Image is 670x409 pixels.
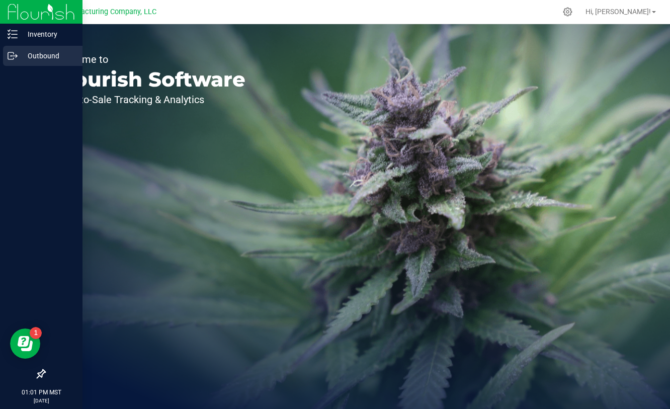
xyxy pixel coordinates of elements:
[5,397,78,404] p: [DATE]
[8,29,18,39] inline-svg: Inventory
[49,8,156,16] span: BB Manufacturing Company, LLC
[10,329,40,359] iframe: Resource center
[18,50,78,62] p: Outbound
[54,95,245,105] p: Seed-to-Sale Tracking & Analytics
[30,327,42,339] iframe: Resource center unread badge
[54,54,245,64] p: Welcome to
[54,69,245,90] p: Flourish Software
[561,7,574,17] div: Manage settings
[585,8,651,16] span: Hi, [PERSON_NAME]!
[5,388,78,397] p: 01:01 PM MST
[18,28,78,40] p: Inventory
[8,51,18,61] inline-svg: Outbound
